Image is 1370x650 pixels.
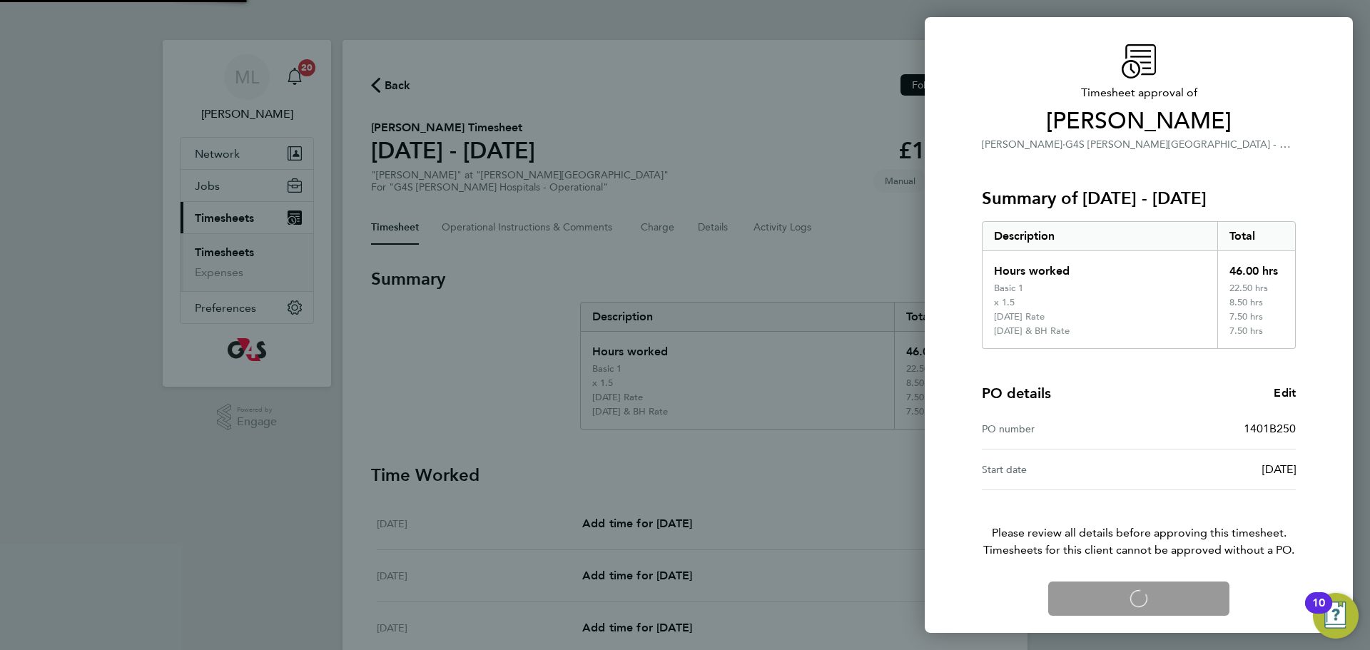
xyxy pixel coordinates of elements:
[1217,297,1296,311] div: 8.50 hrs
[982,187,1296,210] h3: Summary of [DATE] - [DATE]
[994,297,1015,308] div: x 1.5
[994,311,1045,323] div: [DATE] Rate
[982,84,1296,101] span: Timesheet approval of
[982,461,1139,478] div: Start date
[983,251,1217,283] div: Hours worked
[1244,422,1296,435] span: 1401B250
[965,490,1313,559] p: Please review all details before approving this timesheet.
[1313,593,1359,639] button: Open Resource Center, 10 new notifications
[982,383,1051,403] h4: PO details
[965,542,1313,559] span: Timesheets for this client cannot be approved without a PO.
[1065,137,1333,151] span: G4S [PERSON_NAME][GEOGRAPHIC_DATA] - Operational
[1217,311,1296,325] div: 7.50 hrs
[1217,283,1296,297] div: 22.50 hrs
[994,325,1070,337] div: [DATE] & BH Rate
[982,420,1139,437] div: PO number
[1062,138,1065,151] span: ·
[1139,461,1296,478] div: [DATE]
[982,221,1296,349] div: Summary of 25 - 31 Aug 2025
[983,222,1217,250] div: Description
[1217,325,1296,348] div: 7.50 hrs
[1274,385,1296,402] a: Edit
[982,107,1296,136] span: [PERSON_NAME]
[1312,603,1325,621] div: 10
[1217,222,1296,250] div: Total
[1217,251,1296,283] div: 46.00 hrs
[982,138,1062,151] span: [PERSON_NAME]
[1274,386,1296,400] span: Edit
[994,283,1023,294] div: Basic 1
